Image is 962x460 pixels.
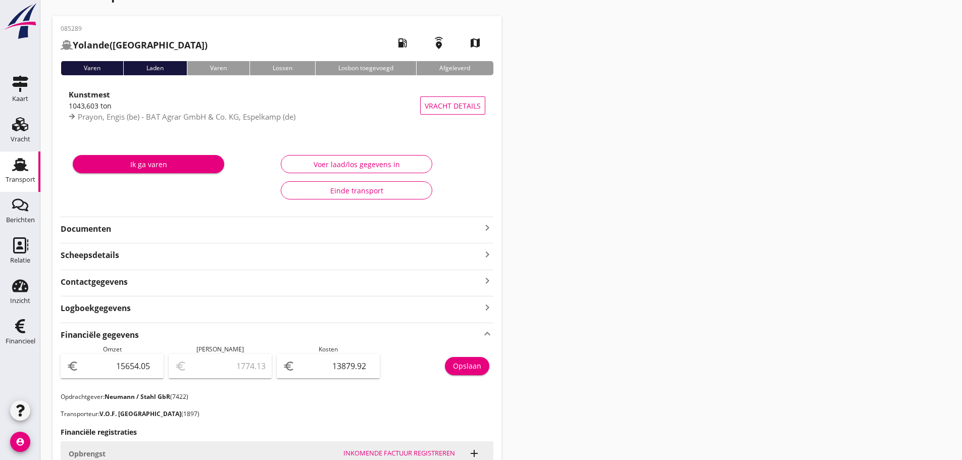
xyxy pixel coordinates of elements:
[69,449,106,458] strong: Opbrengst
[123,61,186,75] div: Laden
[196,345,244,353] span: [PERSON_NAME]
[69,89,110,99] strong: Kunstmest
[78,112,295,122] span: Prayon, Engis (be) - BAT Agrar GmbH & Co. KG, Espelkamp (de)
[445,357,489,375] button: Opslaan
[61,276,128,288] strong: Contactgegevens
[105,392,170,401] strong: Neumann / Stahl GbR
[343,448,455,458] div: Inkomende factuur registreren
[67,360,79,372] i: euro
[283,360,295,372] i: euro
[73,155,224,173] button: Ik ga varen
[69,100,420,111] div: 1043,603 ton
[61,427,493,437] h3: Financiële registraties
[61,24,208,33] p: 085289
[461,29,489,57] i: map
[481,222,493,234] i: keyboard_arrow_right
[61,410,493,419] p: Transporteur: (1897)
[73,39,110,51] strong: Yolande
[99,410,181,418] strong: V.O.F. [GEOGRAPHIC_DATA]
[61,329,139,341] strong: Financiële gegevens
[6,176,35,183] div: Transport
[481,327,493,341] i: keyboard_arrow_up
[481,247,493,261] i: keyboard_arrow_right
[468,447,480,459] i: add
[315,61,416,75] div: Losbon toegevoegd
[289,185,424,196] div: Einde transport
[319,345,338,353] span: Kosten
[61,302,131,314] strong: Logboekgegevens
[61,223,481,235] strong: Documenten
[61,249,119,261] strong: Scheepsdetails
[6,338,35,344] div: Financieel
[481,300,493,314] i: keyboard_arrow_right
[10,432,30,452] i: account_circle
[289,159,424,170] div: Voer laad/los gegevens in
[453,361,481,371] div: Opslaan
[11,136,30,142] div: Vracht
[388,29,417,57] i: local_gas_station
[61,61,123,75] div: Varen
[187,61,249,75] div: Varen
[81,159,216,170] div: Ik ga varen
[416,61,493,75] div: Afgeleverd
[297,358,374,374] input: 0,00
[61,83,493,128] a: Kunstmest1043,603 tonPrayon, Engis (be) - BAT Agrar GmbH & Co. KG, Espelkamp (de)Vracht details
[2,3,38,40] img: logo-small.a267ee39.svg
[420,96,485,115] button: Vracht details
[81,358,158,374] input: 0,00
[10,297,30,304] div: Inzicht
[249,61,315,75] div: Lossen
[103,345,122,353] span: Omzet
[425,29,453,57] i: emergency_share
[12,95,28,102] div: Kaart
[61,392,493,401] p: Opdrachtgever: (7422)
[281,181,432,199] button: Einde transport
[481,274,493,288] i: keyboard_arrow_right
[61,38,208,52] h2: ([GEOGRAPHIC_DATA])
[425,100,481,111] span: Vracht details
[10,257,30,264] div: Relatie
[281,155,432,173] button: Voer laad/los gegevens in
[6,217,35,223] div: Berichten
